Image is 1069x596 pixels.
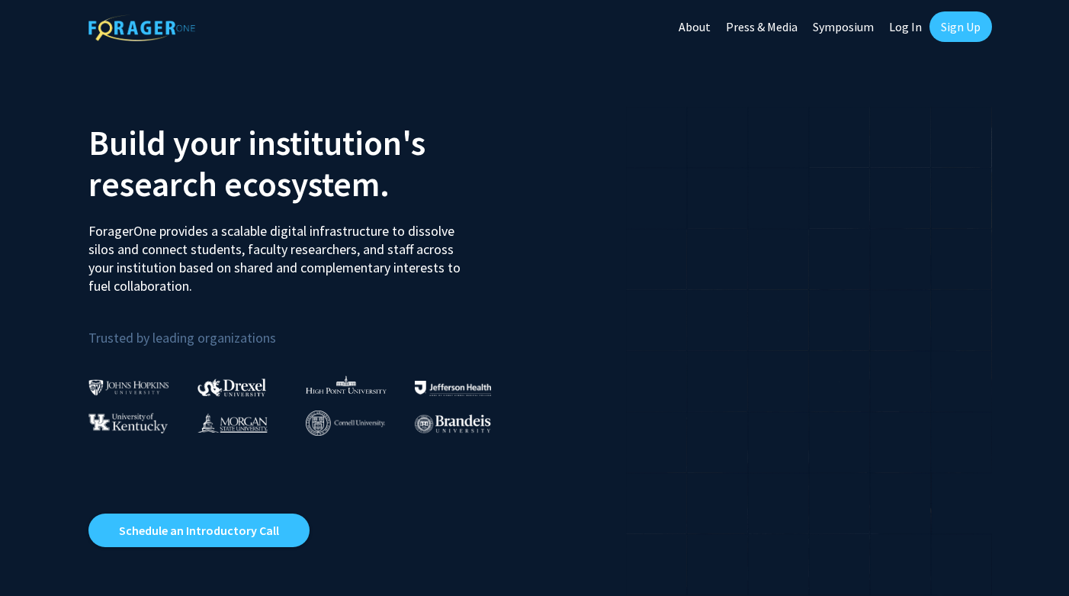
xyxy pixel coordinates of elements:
[88,14,195,41] img: ForagerOne Logo
[88,122,523,205] h2: Build your institution's research ecosystem.
[88,379,169,395] img: Johns Hopkins University
[197,413,268,433] img: Morgan State University
[88,413,168,433] img: University of Kentucky
[88,514,310,547] a: Opens in a new tab
[306,375,387,394] img: High Point University
[88,211,471,295] p: ForagerOne provides a scalable digital infrastructure to dissolve silos and connect students, fac...
[929,11,992,42] a: Sign Up
[197,379,266,396] img: Drexel University
[306,411,385,436] img: Cornell University
[415,381,491,395] img: Thomas Jefferson University
[415,414,491,433] img: Brandeis University
[88,308,523,350] p: Trusted by leading organizations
